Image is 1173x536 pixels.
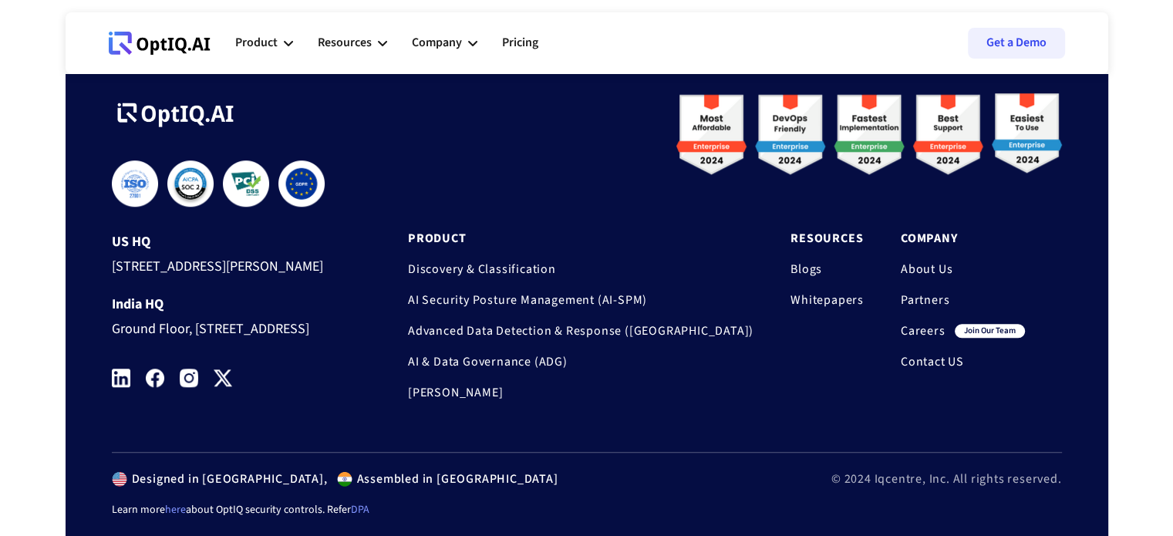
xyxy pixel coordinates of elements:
[352,471,558,487] div: Assembled in [GEOGRAPHIC_DATA]
[790,292,864,308] a: Whitepapers
[790,261,864,277] a: Blogs
[109,54,110,55] div: Webflow Homepage
[235,20,293,66] div: Product
[408,261,753,277] a: Discovery & Classification
[901,261,1025,277] a: About Us
[968,28,1065,59] a: Get a Demo
[112,234,349,250] div: US HQ
[408,231,753,246] a: Product
[408,323,753,339] a: Advanced Data Detection & Response ([GEOGRAPHIC_DATA])
[408,292,753,308] a: AI Security Posture Management (AI-SPM)
[165,502,186,517] a: here
[351,502,369,517] a: DPA
[235,32,278,53] div: Product
[112,297,349,312] div: India HQ
[112,502,1062,517] div: Learn more about OptIQ security controls. Refer
[112,312,349,341] div: Ground Floor, [STREET_ADDRESS]
[502,20,538,66] a: Pricing
[318,32,372,53] div: Resources
[412,32,462,53] div: Company
[790,231,864,246] a: Resources
[127,471,328,487] div: Designed in [GEOGRAPHIC_DATA],
[318,20,387,66] div: Resources
[412,20,477,66] div: Company
[112,250,349,278] div: [STREET_ADDRESS][PERSON_NAME]
[408,354,753,369] a: AI & Data Governance (ADG)
[831,471,1062,487] div: © 2024 Iqcentre, Inc. All rights reserved.
[955,324,1025,338] div: join our team
[408,385,753,400] a: [PERSON_NAME]
[901,231,1025,246] a: Company
[901,323,945,339] a: Careers
[109,20,211,66] a: Webflow Homepage
[901,354,1025,369] a: Contact US
[901,292,1025,308] a: Partners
